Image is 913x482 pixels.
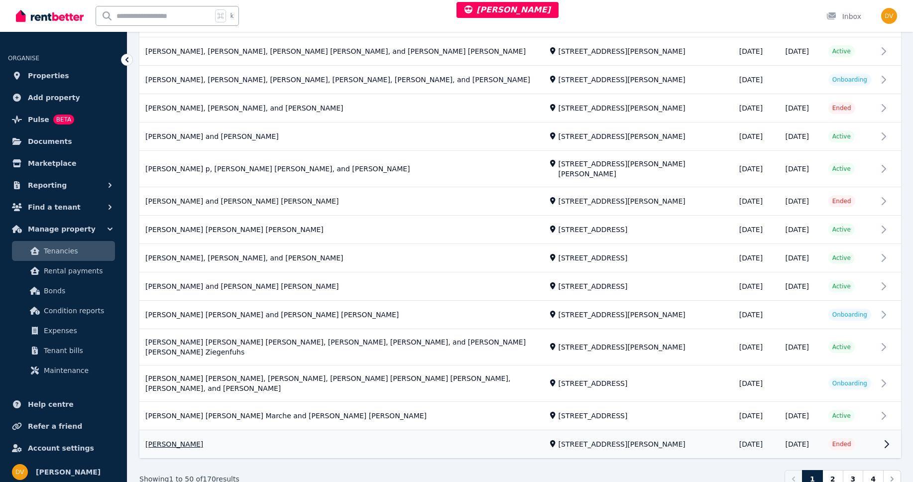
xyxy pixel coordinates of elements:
td: [DATE] [733,151,780,187]
a: PulseBETA [8,110,119,129]
a: Help centre [8,394,119,414]
a: View details for Santiado Manuel Prieto and Noelia Gallo [139,123,901,151]
span: Tenant bills [44,345,111,357]
img: RentBetter [16,8,84,23]
a: View details for Younes Marrakchi Yatimi and Selim Mohamed Claude Abdesselem [139,188,901,216]
a: Properties [8,66,119,86]
span: Documents [28,135,72,147]
a: Tenancies [12,241,115,261]
span: Properties [28,70,69,82]
span: Rental payments [44,265,111,277]
div: Inbox [826,11,861,21]
td: [DATE] [733,187,780,216]
a: View details for Ezequiel Hellwig, Gabriel Schasiepen, and Giuliano Salamin [139,244,901,272]
td: [DATE] [780,151,822,187]
a: Condition reports [12,301,115,321]
span: Find a tenant [28,201,81,213]
td: [DATE] [733,37,780,66]
span: BETA [53,115,74,124]
a: Add property [8,88,119,108]
span: Marketplace [28,157,76,169]
a: View details for Paola Moreno Acuña, Natalia Villalobos Torres, Ana Paula Maldonado Ríos, and Car... [139,38,901,66]
span: Maintenance [44,364,111,376]
td: [DATE] [780,430,822,459]
a: View details for Matan Samira [139,431,901,459]
a: Account settings [8,438,119,458]
td: [DATE] [733,216,780,244]
td: [DATE] [733,365,780,402]
button: Manage property [8,219,119,239]
td: [DATE] [780,37,822,66]
td: [DATE] [780,216,822,244]
span: [PERSON_NAME] [464,5,551,14]
span: Account settings [28,442,94,454]
a: Expenses [12,321,115,341]
span: Help centre [28,398,74,410]
a: View details for Giannina Viglione Lara, Daiana Micaela Coria, Allison Santana Arroyo, Jessica Qu... [139,330,901,365]
span: [PERSON_NAME] [36,466,101,478]
td: [DATE] [780,244,822,272]
td: [DATE] [733,272,780,301]
td: [DATE] [780,402,822,430]
a: Documents [8,131,119,151]
span: Manage property [28,223,96,235]
td: [DATE] [780,187,822,216]
a: View details for Gilad Levi and Karen Julieth Uribe Pineros [139,273,901,301]
a: View details for Owen Barrington Davies and William Geoffrey James [139,301,901,329]
td: [DATE] [733,329,780,365]
td: [DATE] [733,402,780,430]
a: View details for Paula Becker, Josephine Knabe, Francisca Díaz, Odin Seoane Racano, Ryan Lewis, a... [139,66,901,94]
a: View details for Agustin Paturlanne, Juan Erbino, and Enzo Corradi [139,95,901,122]
span: ORGANISE [8,55,39,62]
td: [DATE] [733,430,780,459]
td: [DATE] [780,272,822,301]
a: Maintenance [12,361,115,380]
a: View details for David Izquierdo Tenas, Alessandro Pellegrini, Lucas Pablo Cancio, Maria Florenci... [139,366,901,402]
td: [DATE] [733,244,780,272]
td: [DATE] [780,94,822,122]
span: Tenancies [44,245,111,257]
td: [DATE] [733,122,780,151]
span: k [230,12,233,20]
span: Pulse [28,114,49,125]
a: View details for Vaibhav p, Harshala Arun Chavan, and Neelima Devi katherapalli [139,151,901,187]
td: [DATE] [780,329,822,365]
span: Condition reports [44,305,111,317]
img: Dinesh Vaidhya [12,464,28,480]
a: Tenant bills [12,341,115,361]
a: Refer a friend [8,416,119,436]
span: Refer a friend [28,420,82,432]
td: [DATE] [733,94,780,122]
span: Reporting [28,179,67,191]
span: Bonds [44,285,111,297]
a: View details for Théo Lucas Marvin Marche and Hugo Tanguy Léo Fanjat [139,402,901,430]
span: Add property [28,92,80,104]
td: [DATE] [733,66,780,94]
td: [DATE] [733,301,780,329]
a: Marketplace [8,153,119,173]
button: Find a tenant [8,197,119,217]
img: Dinesh Vaidhya [881,8,897,24]
td: [DATE] [780,122,822,151]
a: View details for Bruno Miguel Oliveira Carvalho [139,216,901,244]
button: Reporting [8,175,119,195]
a: Bonds [12,281,115,301]
a: Rental payments [12,261,115,281]
span: Expenses [44,325,111,337]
